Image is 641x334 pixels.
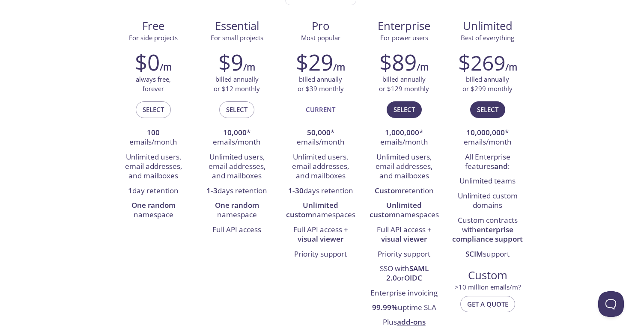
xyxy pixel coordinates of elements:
[452,189,523,213] li: Unlimited custom domains
[465,249,483,259] strong: SCIM
[296,49,333,75] h2: $29
[286,200,339,219] strong: Unlimited custom
[452,225,523,244] strong: enterprise compliance support
[452,126,523,150] li: * emails/month
[379,49,417,75] h2: $89
[385,127,419,137] strong: 1,000,000
[369,184,439,198] li: retention
[379,75,429,93] p: billed annually or $129 monthly
[218,49,243,75] h2: $9
[219,101,254,118] button: Select
[285,198,356,223] li: namespaces
[369,262,439,286] li: SSO with or
[369,286,439,301] li: Enterprise invoicing
[470,101,505,118] button: Select
[452,247,523,262] li: support
[397,317,426,327] a: add-ons
[135,49,160,75] h2: $0
[505,60,517,74] h6: /m
[202,198,272,223] li: namespace
[417,60,429,74] h6: /m
[369,198,439,223] li: namespaces
[471,49,505,77] span: 269
[285,150,356,184] li: Unlimited users, email addresses, and mailboxes
[380,33,428,42] span: For power users
[286,19,355,33] span: Pro
[467,299,508,310] span: Get a quote
[307,127,331,137] strong: 50,000
[466,127,505,137] strong: 10,000,000
[370,200,422,219] strong: Unlimited custom
[226,104,247,115] span: Select
[285,126,356,150] li: * emails/month
[369,150,439,184] li: Unlimited users, email addresses, and mailboxes
[202,150,272,184] li: Unlimited users, email addresses, and mailboxes
[129,33,178,42] span: For side projects
[131,200,176,210] strong: One random
[463,18,513,33] span: Unlimited
[494,161,508,171] strong: and
[369,223,439,247] li: Full API access +
[333,60,345,74] h6: /m
[118,198,189,223] li: namespace
[202,184,272,198] li: days retention
[404,273,422,283] strong: OIDC
[301,33,340,42] span: Most popular
[394,104,415,115] span: Select
[369,126,439,150] li: * emails/month
[462,75,513,93] p: billed annually or $299 monthly
[458,49,505,75] h2: $
[375,186,402,195] strong: Custom
[136,101,171,118] button: Select
[118,126,189,150] li: emails/month
[452,174,523,189] li: Unlimited teams
[386,263,429,283] strong: SAML 2.0
[285,223,356,247] li: Full API access +
[215,200,259,210] strong: One random
[288,186,304,195] strong: 1-30
[223,127,247,137] strong: 10,000
[206,186,218,195] strong: 1-3
[460,296,515,312] button: Get a quote
[598,291,624,317] iframe: Help Scout Beacon - Open
[202,19,272,33] span: Essential
[461,33,514,42] span: Best of everything
[202,223,272,237] li: Full API access
[202,126,272,150] li: * emails/month
[136,75,171,93] p: always free, forever
[243,60,255,74] h6: /m
[452,213,523,247] li: Custom contracts with
[285,247,356,262] li: Priority support
[147,127,160,137] strong: 100
[387,101,422,118] button: Select
[143,104,164,115] span: Select
[369,301,439,315] li: uptime SLA
[453,268,522,283] span: Custom
[128,186,132,195] strong: 1
[369,247,439,262] li: Priority support
[285,184,356,198] li: days retention
[369,19,439,33] span: Enterprise
[211,33,263,42] span: For small projects
[455,283,521,291] span: > 10 million emails/m?
[298,75,344,93] p: billed annually or $39 monthly
[477,104,498,115] span: Select
[118,184,189,198] li: day retention
[118,150,189,184] li: Unlimited users, email addresses, and mailboxes
[372,302,398,312] strong: 99.99%
[298,234,343,244] strong: visual viewer
[452,150,523,174] li: All Enterprise features :
[119,19,188,33] span: Free
[369,316,439,330] li: Plus
[214,75,260,93] p: billed annually or $12 monthly
[160,60,172,74] h6: /m
[381,234,427,244] strong: visual viewer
